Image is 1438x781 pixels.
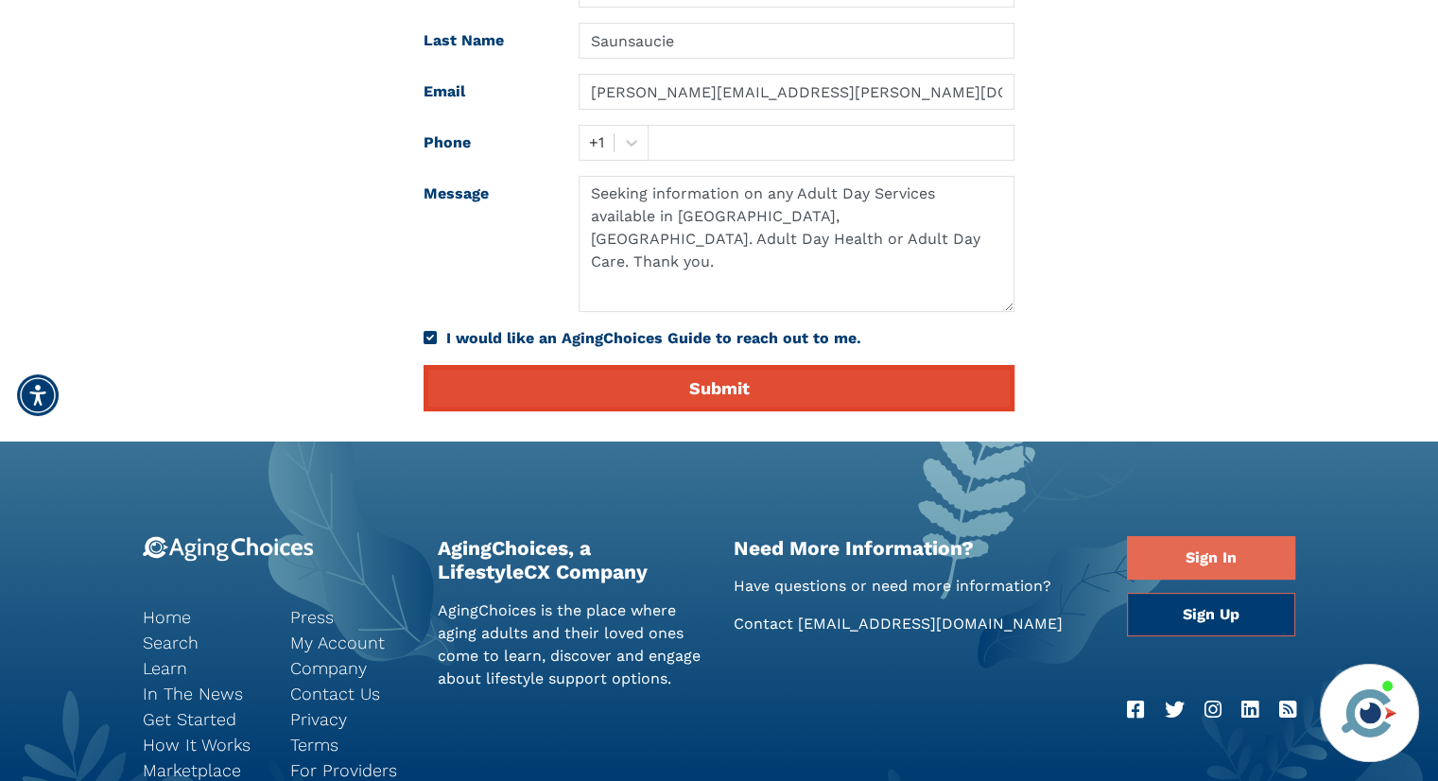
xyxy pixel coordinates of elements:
[734,575,1100,598] p: Have questions or need more information?
[734,536,1100,560] h2: Need More Information?
[424,365,1014,411] button: Submit
[1164,695,1184,725] a: Twitter
[290,655,409,681] a: Company
[143,732,262,757] a: How It Works
[409,23,564,59] label: Last Name
[1127,695,1144,725] a: Facebook
[143,655,262,681] a: Learn
[143,630,262,655] a: Search
[290,732,409,757] a: Terms
[409,176,564,312] label: Message
[290,706,409,732] a: Privacy
[290,681,409,706] a: Contact Us
[143,604,262,630] a: Home
[1337,681,1401,745] img: avatar
[143,536,314,562] img: 9-logo.svg
[1204,695,1221,725] a: Instagram
[1127,593,1295,636] a: Sign Up
[579,176,1014,312] textarea: Seeking information on any Adult Day Services available in [GEOGRAPHIC_DATA], [GEOGRAPHIC_DATA]. ...
[409,74,564,110] label: Email
[424,327,1014,350] div: I would like an AgingChoices Guide to reach out to me.
[290,604,409,630] a: Press
[17,374,59,416] div: Accessibility Menu
[1278,695,1295,725] a: RSS Feed
[1241,695,1258,725] a: LinkedIn
[143,681,262,706] a: In The News
[438,599,705,690] p: AgingChoices is the place where aging adults and their loved ones come to learn, discover and eng...
[446,327,1014,350] div: I would like an AgingChoices Guide to reach out to me.
[734,613,1100,635] p: Contact
[290,630,409,655] a: My Account
[798,615,1063,633] a: [EMAIL_ADDRESS][DOMAIN_NAME]
[409,125,564,161] label: Phone
[1127,536,1295,580] a: Sign In
[143,706,262,732] a: Get Started
[438,536,705,583] h2: AgingChoices, a LifestyleCX Company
